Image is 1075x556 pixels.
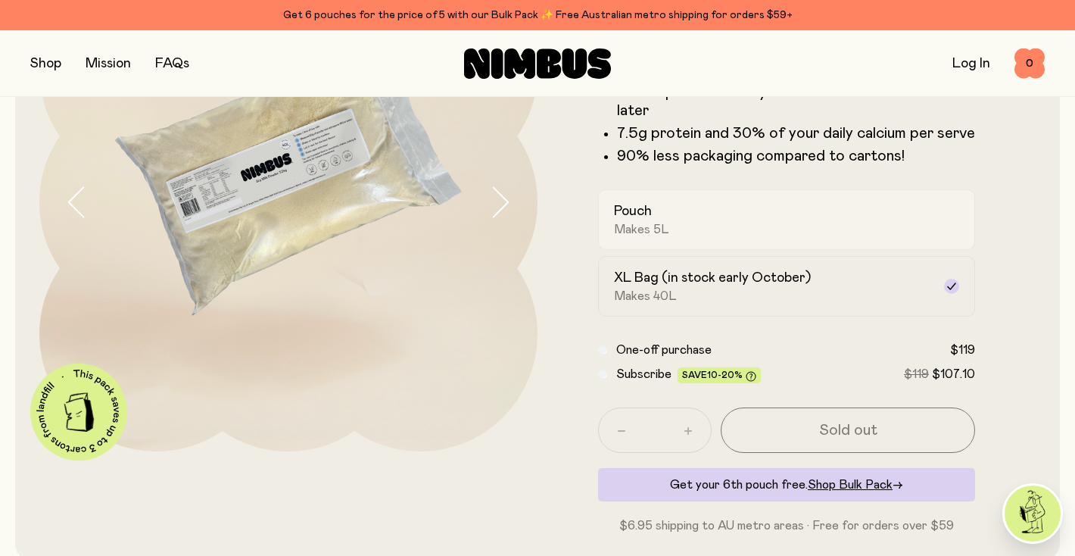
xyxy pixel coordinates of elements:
span: Save [682,370,756,382]
li: 7.5g protein and 30% of your daily calcium per serve [617,124,975,142]
span: One-off purchase [616,344,712,356]
a: Shop Bulk Pack→ [808,479,903,491]
li: Make up the amount you need & save the rest for later [617,83,975,120]
span: $119 [904,368,929,380]
span: $107.10 [932,368,975,380]
h2: Pouch [614,202,652,220]
span: 10-20% [707,370,743,380]
a: Mission [86,57,131,70]
button: Sold out [721,408,975,453]
span: Shop Bulk Pack [808,479,893,491]
button: 0 [1014,48,1045,79]
div: Get your 6th pouch free. [598,468,975,501]
span: Sold out [819,420,877,441]
a: FAQs [155,57,189,70]
h2: XL Bag (in stock early October) [614,269,811,287]
img: agent [1005,486,1061,542]
span: Subscribe [616,368,671,380]
p: 90% less packaging compared to cartons! [617,147,975,165]
img: illustration-carton.png [54,387,104,438]
span: Makes 5L [614,222,669,237]
span: $119 [950,344,975,356]
p: $6.95 shipping to AU metro areas · Free for orders over $59 [598,517,975,535]
div: Get 6 pouches for the price of 5 with our Bulk Pack ✨ Free Australian metro shipping for orders $59+ [30,6,1045,24]
a: Log In [952,57,990,70]
span: Makes 40L [614,289,677,304]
